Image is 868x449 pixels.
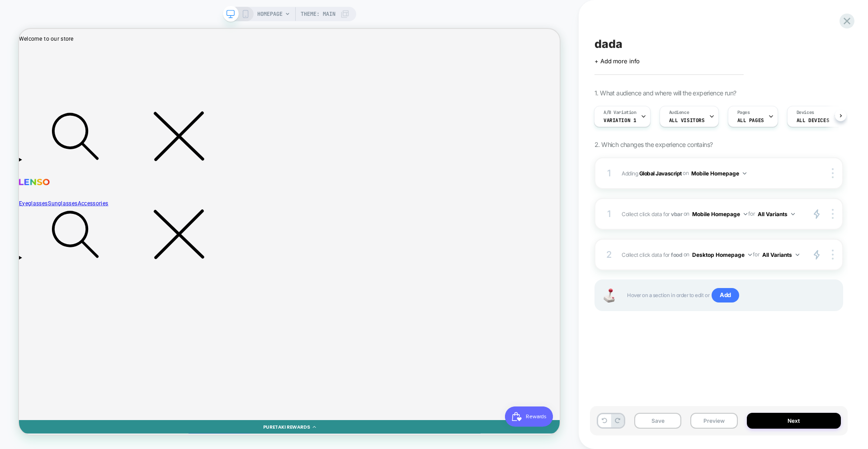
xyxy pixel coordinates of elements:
[594,141,712,148] span: 2. Which changes the experience contains?
[684,209,689,219] span: on
[683,168,689,178] span: on
[594,37,623,51] span: dada
[737,117,764,123] span: ALL PAGES
[832,250,834,260] img: close
[28,7,55,20] span: Rewards
[669,117,705,123] span: All Visitors
[600,288,618,302] img: Joystick
[691,168,746,179] button: Mobile Homepage
[748,254,752,256] img: down arrow
[594,89,736,97] span: 1. What audience and where will the experience run?
[604,165,613,181] div: 1
[690,413,737,429] button: Preview
[692,208,747,220] button: Mobile Homepage
[604,206,613,222] div: 1
[832,209,834,219] img: close
[737,109,750,116] span: Pages
[796,254,799,256] img: down arrow
[604,117,636,123] span: Variation 1
[604,109,637,116] span: A/B Variation
[627,288,833,302] span: Hover on a section in order to edit or
[669,109,689,116] span: Audience
[692,249,752,260] button: Desktop Homepage
[634,413,681,429] button: Save
[257,7,283,21] span: HOMEPAGE
[622,249,800,260] span: Collect click data for
[747,413,841,429] button: Next
[712,288,739,302] span: Add
[797,117,829,123] span: ALL DEVICES
[748,209,755,219] span: for
[744,213,747,215] img: down arrow
[671,251,682,258] strong: food
[78,228,119,238] a: Accessories
[791,213,795,215] img: down arrow
[832,168,834,178] img: close
[762,249,799,260] button: All Variants
[753,250,759,260] span: for
[684,250,689,260] span: on
[301,7,335,21] span: Theme: MAIN
[594,57,640,65] span: + Add more info
[622,208,800,220] span: Collect click data for
[743,172,746,175] img: down arrow
[639,170,682,176] b: Global Javascript
[38,228,78,238] a: Sunglasses
[622,168,800,179] span: Adding
[671,210,682,217] strong: vbar
[758,208,795,220] button: All Variants
[604,246,613,263] div: 2
[797,109,814,116] span: Devices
